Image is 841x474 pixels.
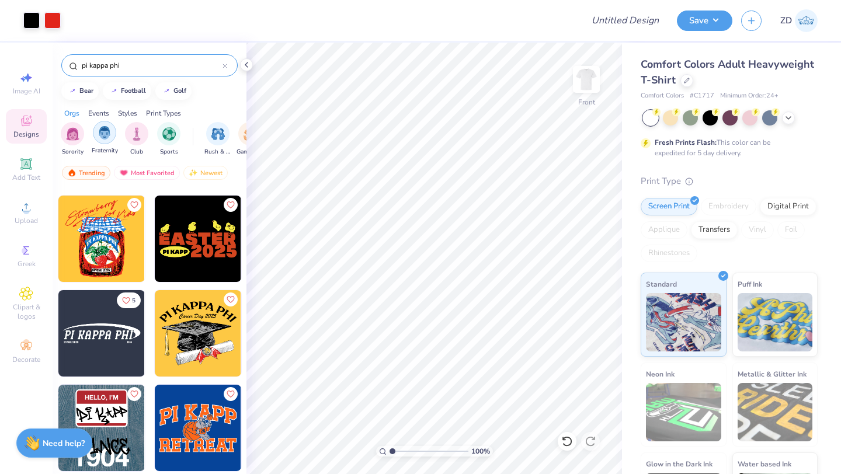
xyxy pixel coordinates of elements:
div: Trending [62,166,110,180]
span: Puff Ink [738,278,762,290]
img: Club Image [130,127,143,141]
span: Rush & Bid [204,148,231,156]
img: Game Day Image [244,127,257,141]
span: 5 [132,298,135,304]
span: Club [130,148,143,156]
button: filter button [204,122,231,156]
img: d628579b-4e40-41a9-871f-a057c360b125 [155,196,241,282]
span: Neon Ink [646,368,675,380]
div: Screen Print [641,198,697,215]
div: football [121,88,146,94]
button: golf [155,82,192,100]
span: Sports [160,148,178,156]
span: # C1717 [690,91,714,101]
img: Neon Ink [646,383,721,441]
span: Decorate [12,355,40,364]
div: filter for Game Day [237,122,263,156]
span: Fraternity [92,147,118,155]
div: bear [79,88,93,94]
button: bear [61,82,99,100]
span: Greek [18,259,36,269]
div: filter for Sports [157,122,180,156]
span: Add Text [12,173,40,182]
img: trending.gif [67,169,77,177]
div: Embroidery [701,198,756,215]
div: This color can be expedited for 5 day delivery. [655,137,798,158]
span: Comfort Colors [641,91,684,101]
img: 7ebdb9b0-f2ab-4cc9-8c45-378e49f5e177 [241,290,327,377]
img: Standard [646,293,721,351]
img: fdc8d010-e7e0-40bb-9413-83c0b711c5c3 [155,290,241,377]
input: Untitled Design [582,9,668,32]
button: filter button [125,122,148,156]
span: Game Day [237,148,263,156]
div: Applique [641,221,687,239]
div: Rhinestones [641,245,697,262]
div: Vinyl [741,221,774,239]
img: Rush & Bid Image [211,127,225,141]
img: cfe15166-848c-49a1-8913-bb1f3388c5ad [241,385,327,471]
span: Standard [646,278,677,290]
div: filter for Fraternity [92,121,118,155]
img: 280d9fd2-c241-49a6-94c4-3e1ee5c9e8c7 [241,196,327,282]
button: Like [224,198,238,212]
strong: Need help? [43,438,85,449]
img: trend_line.gif [109,88,119,95]
button: Like [224,292,238,306]
button: filter button [237,122,263,156]
img: Newest.gif [189,169,198,177]
img: Sorority Image [66,127,79,141]
img: Fraternity Image [98,126,111,140]
strong: Fresh Prints Flash: [655,138,717,147]
div: Orgs [64,108,79,118]
div: Styles [118,108,137,118]
button: Like [127,198,141,212]
button: Like [117,292,141,308]
button: Like [127,387,141,401]
a: ZD [780,9,818,32]
button: Like [224,387,238,401]
div: filter for Sorority [61,122,84,156]
img: 4cfe747c-9d60-4bdb-9cbd-1dde70fb54d5 [58,385,145,471]
img: d8fe39e8-faf4-428a-a163-4b627b65a1cd [58,196,145,282]
div: Transfers [691,221,738,239]
span: Designs [13,130,39,139]
span: Image AI [13,86,40,96]
img: caa456ac-aa8b-44bf-b02d-3f6890a8d04f [144,385,231,471]
img: 6d92f717-9bbc-45fa-ac24-13e513e79b4d [144,290,231,377]
div: filter for Rush & Bid [204,122,231,156]
img: 491c71ae-d752-4273-a98a-4b447925ab7a [155,385,241,471]
span: Upload [15,216,38,225]
img: Metallic & Glitter Ink [738,383,813,441]
input: Try "Alpha" [81,60,223,71]
div: Newest [183,166,228,180]
span: Comfort Colors Adult Heavyweight T-Shirt [641,57,814,87]
div: Print Type [641,175,818,188]
div: Most Favorited [114,166,180,180]
button: filter button [61,122,84,156]
img: trend_line.gif [162,88,171,95]
div: Print Types [146,108,181,118]
img: Sports Image [162,127,176,141]
img: Puff Ink [738,293,813,351]
button: filter button [92,122,118,156]
span: Minimum Order: 24 + [720,91,779,101]
div: Digital Print [760,198,816,215]
img: trend_line.gif [68,88,77,95]
div: Front [578,97,595,107]
img: Front [575,68,598,91]
span: Water based Ink [738,458,791,470]
div: filter for Club [125,122,148,156]
span: Glow in the Dark Ink [646,458,713,470]
img: 34417634-e4e6-45d3-a3bc-c337a1d735cd [144,196,231,282]
img: 21c4df40-fc78-42e0-b5c2-e30f5766292c [58,290,145,377]
img: Zander Danforth [795,9,818,32]
span: Sorority [62,148,84,156]
div: Events [88,108,109,118]
span: Metallic & Glitter Ink [738,368,807,380]
div: golf [173,88,186,94]
span: ZD [780,14,792,27]
button: filter button [157,122,180,156]
img: most_fav.gif [119,169,128,177]
button: Save [677,11,732,31]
